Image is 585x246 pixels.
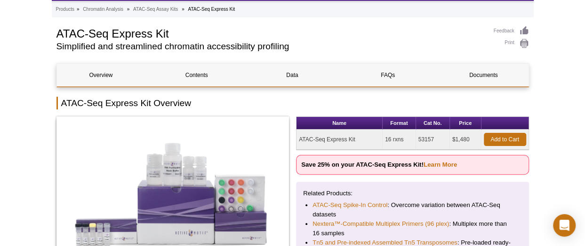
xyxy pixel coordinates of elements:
li: » [182,7,184,12]
th: Cat No. [416,117,450,130]
li: ATAC-Seq Express Kit [188,7,235,12]
a: Documents [439,64,528,86]
a: Products [56,5,74,14]
li: : Overcome variation between ATAC-Seq datasets [313,200,513,219]
li: : Multiplex more than 16 samples [313,219,513,238]
h2: ATAC-Seq Express Kit Overview [56,97,529,109]
li: » [127,7,130,12]
a: Nextera™-Compatible Multiplex Primers (96 plex) [313,219,449,229]
a: Feedback [494,26,529,36]
a: FAQs [344,64,432,86]
a: ATAC-Seq Spike-In Control [313,200,387,210]
th: Format [383,117,416,130]
a: Print [494,38,529,49]
a: Chromatin Analysis [83,5,123,14]
a: Data [248,64,337,86]
td: ATAC-Seq Express Kit [297,130,383,150]
p: Related Products: [303,189,522,198]
a: Contents [152,64,241,86]
h2: Simplified and streamlined chromatin accessibility profiling [56,42,484,51]
h1: ATAC-Seq Express Kit [56,26,484,40]
li: » [77,7,80,12]
th: Name [297,117,383,130]
td: 16 rxns [383,130,416,150]
td: 53157 [416,130,450,150]
a: Add to Cart [484,133,526,146]
th: Price [450,117,481,130]
a: Learn More [424,161,457,168]
td: $1,480 [450,130,481,150]
a: Overview [57,64,145,86]
strong: Save 25% on your ATAC-Seq Express Kit! [301,161,457,168]
a: ATAC-Seq Assay Kits [133,5,178,14]
div: Open Intercom Messenger [553,214,576,237]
